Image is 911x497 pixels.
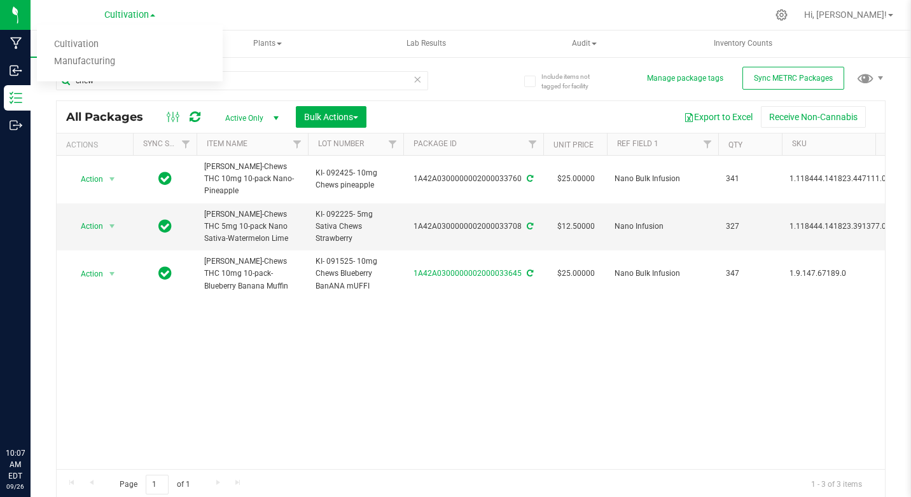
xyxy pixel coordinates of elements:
[617,139,658,148] a: Ref Field 1
[615,173,711,185] span: Nano Bulk Infusion
[10,37,22,50] inline-svg: Manufacturing
[158,264,172,282] span: In Sync
[104,265,120,283] span: select
[38,393,53,409] iframe: Resource center unread badge
[761,106,866,128] button: Receive Non-Cannabis
[697,38,789,49] span: Inventory Counts
[69,170,104,188] span: Action
[69,217,104,235] span: Action
[382,133,403,155] a: Filter
[414,71,422,88] span: Clear
[158,170,172,187] span: In Sync
[525,174,533,183] span: Sync from Compliance System
[207,139,247,148] a: Item Name
[37,53,223,71] a: Manufacturing
[789,268,886,280] span: 1.9.147.67189.0
[109,475,200,494] span: Page of 1
[347,31,504,57] a: Lab Results
[304,112,358,122] span: Bulk Actions
[104,217,120,235] span: select
[726,221,774,233] span: 327
[792,139,807,148] a: SKU
[143,139,192,148] a: Sync Status
[104,170,120,188] span: select
[522,133,543,155] a: Filter
[728,140,742,149] a: Qty
[551,217,601,236] span: $12.50000
[176,133,197,155] a: Filter
[801,475,872,494] span: 1 - 3 of 3 items
[37,36,223,53] a: Cultivation
[726,268,774,280] span: 347
[414,269,522,278] a: 1A42A0300000002000033645
[190,31,345,57] span: Plants
[316,255,396,292] span: KI- 091525- 10mg Chews Blueberry BanANA mUFFI
[551,170,601,188] span: $25.00000
[615,268,711,280] span: Nano Bulk Infusion
[742,67,844,90] button: Sync METRC Packages
[872,133,893,155] a: Filter
[189,31,346,57] a: Plants
[401,221,545,233] div: 1A42A0300000002000033708
[10,64,22,77] inline-svg: Inbound
[541,72,605,91] span: Include items not tagged for facility
[316,208,396,245] span: KI- 092225- 5mg Sativa Chews Strawberry
[804,10,887,20] span: Hi, [PERSON_NAME]!
[318,139,364,148] a: Lot Number
[697,133,718,155] a: Filter
[664,31,821,57] a: Inventory Counts
[525,269,533,278] span: Sync from Compliance System
[551,264,601,283] span: $25.00000
[389,38,463,49] span: Lab Results
[10,92,22,104] inline-svg: Inventory
[754,74,833,83] span: Sync METRC Packages
[615,221,711,233] span: Nano Infusion
[6,447,25,482] p: 10:07 AM EDT
[647,73,723,84] button: Manage package tags
[146,475,169,494] input: 1
[789,221,886,233] span: 1.118444.141823.391377.0
[316,167,396,191] span: KI- 092425- 10mg Chews pineapple
[296,106,366,128] button: Bulk Actions
[774,9,789,21] div: Manage settings
[506,31,663,57] a: Audit
[676,106,761,128] button: Export to Excel
[13,395,51,433] iframe: Resource center
[10,119,22,132] inline-svg: Outbound
[158,217,172,235] span: In Sync
[553,140,594,149] a: Unit Price
[401,173,545,185] div: 1A42A0300000002000033760
[414,139,457,148] a: Package ID
[726,173,774,185] span: 341
[104,10,149,20] span: Cultivation
[506,31,662,57] span: Audit
[204,255,300,292] span: [PERSON_NAME]-Chews THC 10mg 10-pack-Blueberry Banana Muffin
[69,265,104,283] span: Action
[789,173,886,185] span: 1.118444.141823.447111.0
[31,31,188,57] a: Inventory
[204,208,300,245] span: [PERSON_NAME]-Chews THC 5mg 10-pack Nano Sativa-Watermelon Lime
[204,161,300,198] span: [PERSON_NAME]-Chews THC 10mg 10-pack Nano-Pineapple
[525,222,533,231] span: Sync from Compliance System
[6,482,25,491] p: 09/26
[66,140,128,149] div: Actions
[66,110,156,124] span: All Packages
[287,133,308,155] a: Filter
[56,71,428,90] input: Search Package ID, Item Name, SKU, Lot or Part Number...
